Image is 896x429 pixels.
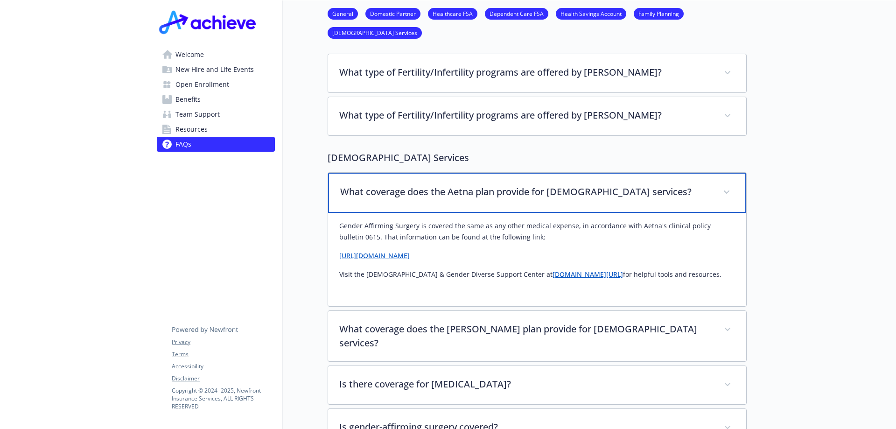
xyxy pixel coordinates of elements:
[172,350,274,359] a: Terms
[157,137,275,152] a: FAQs
[339,269,735,280] p: Visit the [DEMOGRAPHIC_DATA] & Gender Diverse Support Center at for helpful tools and resources.
[634,9,684,18] a: Family Planning
[172,374,274,383] a: Disclaimer
[157,92,275,107] a: Benefits
[328,213,746,306] div: What coverage does the Aetna plan provide for [DEMOGRAPHIC_DATA] services?
[328,173,746,213] div: What coverage does the Aetna plan provide for [DEMOGRAPHIC_DATA] services?
[328,151,747,165] p: [DEMOGRAPHIC_DATA] Services
[175,137,191,152] span: FAQs
[172,338,274,346] a: Privacy
[339,220,735,243] p: Gender Affirming Surgery is covered the same as any other medical expense, in accordance with Aet...
[157,62,275,77] a: New Hire and Life Events
[328,311,746,361] div: What coverage does the [PERSON_NAME] plan provide for [DEMOGRAPHIC_DATA] services?
[428,9,477,18] a: Healthcare FSA
[175,122,208,137] span: Resources
[328,54,746,92] div: What type of Fertility/Infertility programs are offered by [PERSON_NAME]?
[339,251,410,260] a: [URL][DOMAIN_NAME]
[172,387,274,410] p: Copyright © 2024 - 2025 , Newfront Insurance Services, ALL RIGHTS RESERVED
[175,92,201,107] span: Benefits
[365,9,420,18] a: Domestic Partner
[553,270,623,279] a: [DOMAIN_NAME][URL]
[157,47,275,62] a: Welcome
[172,362,274,371] a: Accessibility
[175,62,254,77] span: New Hire and Life Events
[175,47,204,62] span: Welcome
[157,107,275,122] a: Team Support
[175,107,220,122] span: Team Support
[556,9,626,18] a: Health Savings Account
[328,366,746,404] div: Is there coverage for [MEDICAL_DATA]?
[339,108,713,122] p: What type of Fertility/Infertility programs are offered by [PERSON_NAME]?
[175,77,229,92] span: Open Enrollment
[339,322,713,350] p: What coverage does the [PERSON_NAME] plan provide for [DEMOGRAPHIC_DATA] services?
[328,9,358,18] a: General
[339,377,713,391] p: Is there coverage for [MEDICAL_DATA]?
[328,28,422,37] a: [DEMOGRAPHIC_DATA] Services
[157,77,275,92] a: Open Enrollment
[328,97,746,135] div: What type of Fertility/Infertility programs are offered by [PERSON_NAME]?
[340,185,712,199] p: What coverage does the Aetna plan provide for [DEMOGRAPHIC_DATA] services?
[157,122,275,137] a: Resources
[339,65,713,79] p: What type of Fertility/Infertility programs are offered by [PERSON_NAME]?
[485,9,548,18] a: Dependent Care FSA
